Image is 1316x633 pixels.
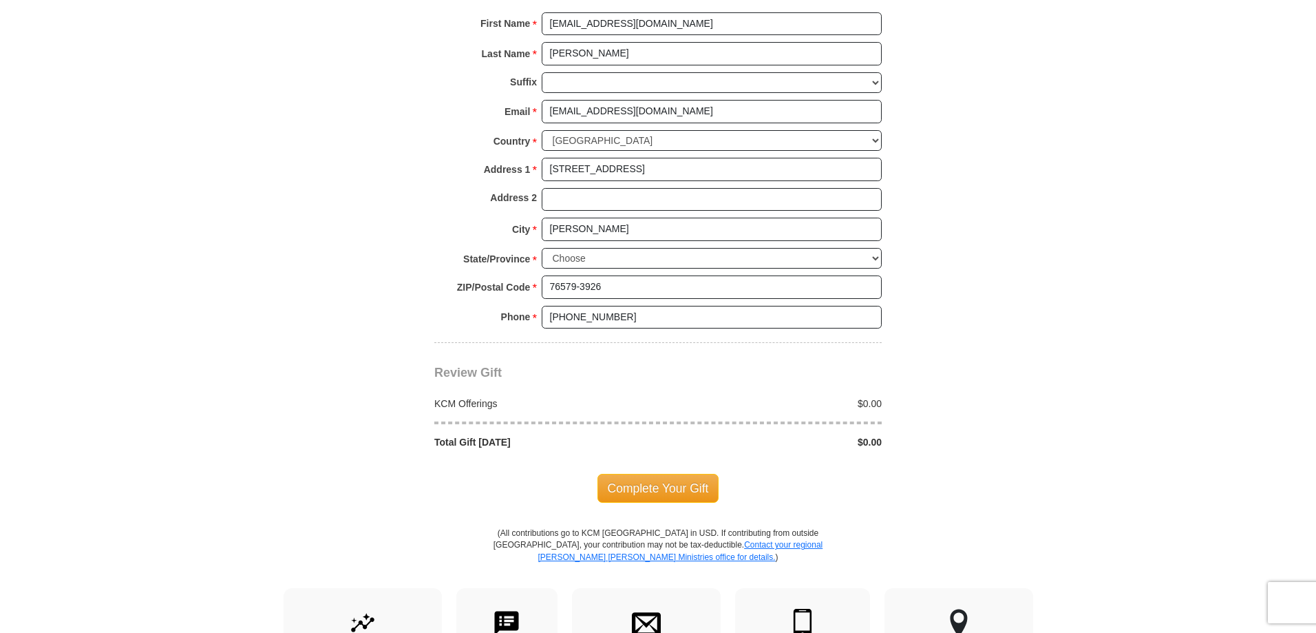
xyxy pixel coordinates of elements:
strong: Last Name [482,44,531,63]
strong: Address 1 [484,160,531,179]
div: KCM Offerings [427,397,659,411]
strong: Suffix [510,72,537,92]
strong: Phone [501,307,531,326]
strong: State/Province [463,249,530,269]
div: $0.00 [658,435,889,449]
div: $0.00 [658,397,889,411]
strong: First Name [480,14,530,33]
strong: ZIP/Postal Code [457,278,531,297]
div: Total Gift [DATE] [427,435,659,449]
strong: Address 2 [490,188,537,207]
p: (All contributions go to KCM [GEOGRAPHIC_DATA] in USD. If contributing from outside [GEOGRAPHIC_D... [493,528,823,588]
span: Complete Your Gift [597,474,719,503]
a: Contact your regional [PERSON_NAME] [PERSON_NAME] Ministries office for details. [538,540,822,561]
strong: Country [493,132,531,151]
strong: City [512,220,530,239]
span: Review Gift [434,366,502,380]
strong: Email [505,102,530,121]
